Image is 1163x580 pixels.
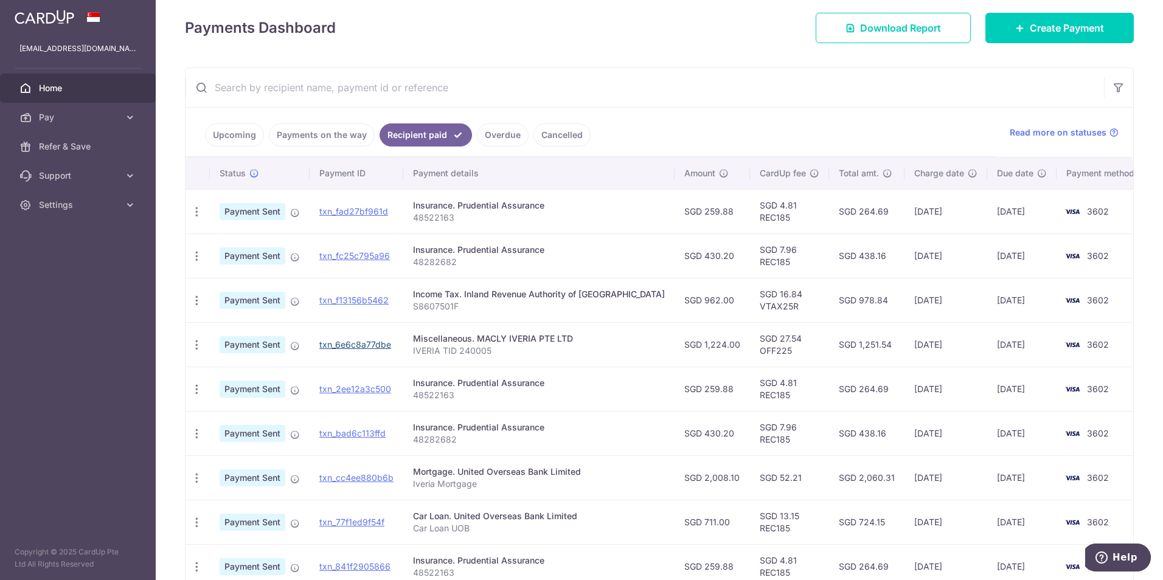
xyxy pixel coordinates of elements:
td: SGD 962.00 [675,278,750,322]
a: txn_841f2905866 [319,561,391,571]
div: Insurance. Prudential Assurance [413,244,665,256]
a: Payments on the way [269,123,375,147]
img: Bank Card [1060,293,1085,308]
span: Refer & Save [39,140,119,153]
td: SGD 438.16 [829,233,904,278]
th: Payment ID [310,157,403,189]
span: Charge date [914,167,964,179]
img: Bank Card [1060,426,1085,441]
td: SGD 259.88 [675,367,750,411]
span: Download Report [860,21,941,35]
a: txn_fc25c795a96 [319,250,390,261]
span: Create Payment [1030,21,1104,35]
span: Payment Sent [220,381,285,398]
div: Insurance. Prudential Assurance [413,199,665,212]
td: [DATE] [904,233,987,278]
span: Payment Sent [220,336,285,353]
span: Payment Sent [220,247,285,264]
td: SGD 13.15 REC185 [750,500,829,544]
img: Bank Card [1060,471,1085,485]
img: Bank Card [1060,515,1085,530]
div: Miscellaneous. MACLY IVERIA PTE LTD [413,333,665,345]
td: SGD 1,224.00 [675,322,750,367]
img: Bank Card [1060,249,1085,263]
span: 3602 [1087,295,1109,305]
span: Settings [39,199,119,211]
span: Payment Sent [220,469,285,486]
td: SGD 7.96 REC185 [750,233,829,278]
a: Overdue [477,123,529,147]
span: Help [27,9,52,19]
a: Create Payment [985,13,1134,43]
a: Cancelled [533,123,591,147]
a: Download Report [816,13,971,43]
span: Status [220,167,246,179]
td: SGD 264.69 [829,367,904,411]
span: Support [39,170,119,182]
a: txn_cc4ee880b6b [319,472,394,483]
span: Payment Sent [220,558,285,575]
div: Income Tax. Inland Revenue Authority of [GEOGRAPHIC_DATA] [413,288,665,300]
p: 48282682 [413,433,665,446]
span: Total amt. [839,167,879,179]
span: CardUp fee [760,167,806,179]
iframe: Opens a widget where you can find more information [1085,544,1151,574]
td: [DATE] [904,322,987,367]
td: [DATE] [987,367,1057,411]
span: Amount [684,167,715,179]
td: SGD 264.69 [829,189,904,233]
a: txn_f13156b5462 [319,295,389,305]
td: SGD 711.00 [675,500,750,544]
td: [DATE] [904,189,987,233]
span: 3602 [1087,517,1109,527]
div: Insurance. Prudential Assurance [413,421,665,433]
span: Read more on statuses [1010,126,1106,139]
td: SGD 430.20 [675,233,750,278]
p: 48522163 [413,389,665,401]
p: IVERIA TID 240005 [413,345,665,357]
span: 3602 [1087,339,1109,350]
h4: Payments Dashboard [185,17,336,39]
td: [DATE] [987,322,1057,367]
span: 3602 [1087,206,1109,216]
td: SGD 978.84 [829,278,904,322]
span: Payment Sent [220,425,285,442]
a: Read more on statuses [1010,126,1119,139]
td: [DATE] [904,500,987,544]
a: Upcoming [205,123,264,147]
td: SGD 7.96 REC185 [750,411,829,455]
span: Pay [39,111,119,123]
td: [DATE] [987,500,1057,544]
img: Bank Card [1060,337,1085,352]
p: 48522163 [413,567,665,579]
td: SGD 52.21 [750,455,829,500]
div: Mortgage. United Overseas Bank Limited [413,466,665,478]
td: SGD 724.15 [829,500,904,544]
div: Car Loan. United Overseas Bank Limited [413,510,665,522]
div: Insurance. Prudential Assurance [413,377,665,389]
td: [DATE] [987,189,1057,233]
td: [DATE] [904,411,987,455]
td: SGD 438.16 [829,411,904,455]
p: [EMAIL_ADDRESS][DOMAIN_NAME] [19,43,136,55]
p: S8607501F [413,300,665,312]
th: Payment method [1057,157,1149,189]
td: SGD 1,251.54 [829,322,904,367]
td: [DATE] [987,411,1057,455]
a: txn_2ee12a3c500 [319,384,391,394]
td: [DATE] [987,278,1057,322]
a: txn_6e6c8a77dbe [319,339,391,350]
td: [DATE] [904,367,987,411]
a: txn_fad27bf961d [319,206,388,216]
td: SGD 430.20 [675,411,750,455]
p: Iveria Mortgage [413,478,665,490]
img: CardUp [15,10,74,24]
a: Recipient paid [380,123,472,147]
a: txn_77f1ed9f54f [319,517,384,527]
td: [DATE] [904,455,987,500]
td: SGD 2,060.31 [829,455,904,500]
td: SGD 2,008.10 [675,455,750,500]
span: Payment Sent [220,514,285,531]
th: Payment details [403,157,675,189]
